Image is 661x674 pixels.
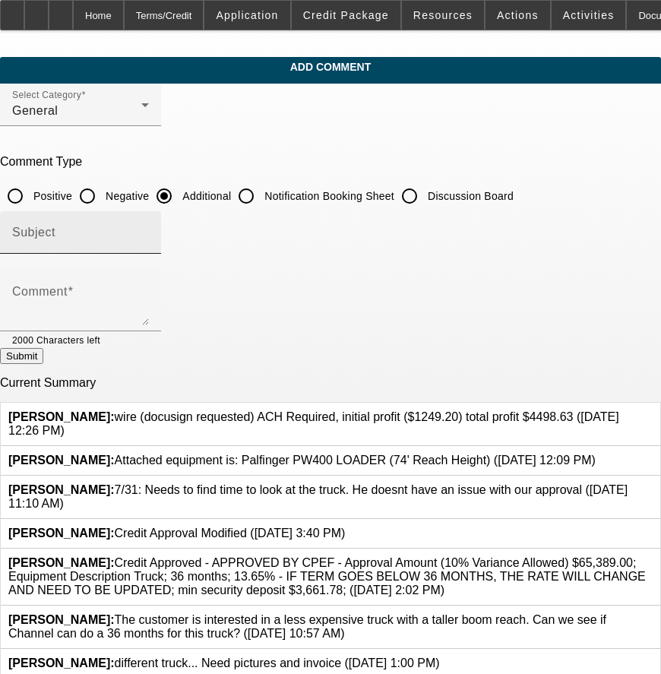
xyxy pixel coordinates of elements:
span: Credit Approval Modified ([DATE] 3:40 PM) [8,527,345,540]
b: [PERSON_NAME]: [8,527,115,540]
span: Add Comment [11,61,650,73]
button: Application [204,1,289,30]
span: General [12,104,58,117]
b: [PERSON_NAME]: [8,556,115,569]
label: Notification Booking Sheet [261,188,394,204]
mat-label: Subject [12,226,55,239]
label: Negative [103,188,149,204]
span: Credit Approved - APPROVED BY CPEF - Approval Amount (10% Variance Allowed) $65,389.00; Equipment... [8,556,646,596]
span: 7/31: Needs to find time to look at the truck. He doesnt have an issue with our approval ([DATE] ... [8,483,628,510]
span: The customer is interested in a less expensive truck with a taller boom reach. Can we see if Chan... [8,613,606,640]
button: Resources [402,1,484,30]
label: Positive [30,188,72,204]
span: wire (docusign requested) ACH Required, initial profit ($1249.20) total profit $4498.63 ([DATE] 1... [8,410,619,437]
span: Actions [497,9,539,21]
span: Activities [563,9,615,21]
b: [PERSON_NAME]: [8,454,115,467]
button: Credit Package [292,1,400,30]
b: [PERSON_NAME]: [8,410,115,423]
label: Discussion Board [425,188,514,204]
b: [PERSON_NAME]: [8,483,115,496]
span: Credit Package [303,9,389,21]
span: Application [216,9,278,21]
button: Activities [552,1,626,30]
label: Additional [179,188,231,204]
span: Resources [413,9,473,21]
b: [PERSON_NAME]: [8,657,115,669]
span: Attached equipment is: Palfinger PW400 LOADER (74' Reach Height) ([DATE] 12:09 PM) [8,454,596,467]
span: different truck... Need pictures and invoice ([DATE] 1:00 PM) [8,657,440,669]
mat-label: Comment [12,285,68,298]
mat-hint: 2000 Characters left [12,331,100,348]
button: Actions [485,1,550,30]
mat-label: Select Category [12,90,81,100]
b: [PERSON_NAME]: [8,613,115,626]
